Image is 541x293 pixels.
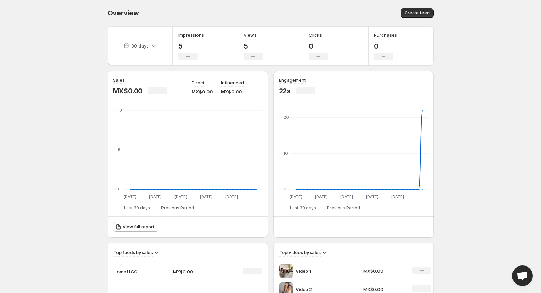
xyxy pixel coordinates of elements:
[279,76,306,83] h3: Engagement
[405,10,430,16] span: Create feed
[174,194,187,199] text: [DATE]
[244,42,263,50] p: 5
[315,194,327,199] text: [DATE]
[401,8,434,18] button: Create feed
[284,115,289,120] text: 20
[244,32,257,39] h3: Views
[374,32,397,39] h3: Purchases
[327,205,360,211] span: Previous Period
[309,32,322,39] h3: Clicks
[173,268,222,275] p: MX$0.00
[123,194,136,199] text: [DATE]
[221,79,244,86] p: Influenced
[225,194,238,199] text: [DATE]
[284,187,286,191] text: 0
[512,265,533,286] div: Open chat
[289,194,302,199] text: [DATE]
[279,249,321,256] h3: Top videos by sales
[365,194,378,199] text: [DATE]
[123,224,154,230] span: View full report
[296,286,347,293] p: Video 2
[113,249,153,256] h3: Top feeds by sales
[178,42,204,50] p: 5
[108,9,139,17] span: Overview
[284,151,288,156] text: 10
[290,205,316,211] span: Last 30 days
[391,194,404,199] text: [DATE]
[113,87,143,95] p: MX$0.00
[200,194,212,199] text: [DATE]
[118,187,121,191] text: 0
[340,194,353,199] text: [DATE]
[309,42,328,50] p: 0
[178,32,204,39] h3: Impressions
[221,88,244,95] p: MX$0.00
[296,268,347,274] p: Video 1
[113,268,148,275] p: Home UGC
[279,264,293,278] img: Video 1
[374,42,397,50] p: 0
[113,76,125,83] h3: Sales
[363,268,404,274] p: MX$0.00
[161,205,194,211] span: Previous Period
[118,147,120,152] text: 5
[131,42,149,49] p: 30 days
[192,88,213,95] p: MX$0.00
[124,205,150,211] span: Last 30 days
[113,222,158,232] a: View full report
[149,194,161,199] text: [DATE]
[363,286,404,293] p: MX$0.00
[192,79,204,86] p: Direct
[279,87,291,95] p: 22s
[118,108,122,113] text: 10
